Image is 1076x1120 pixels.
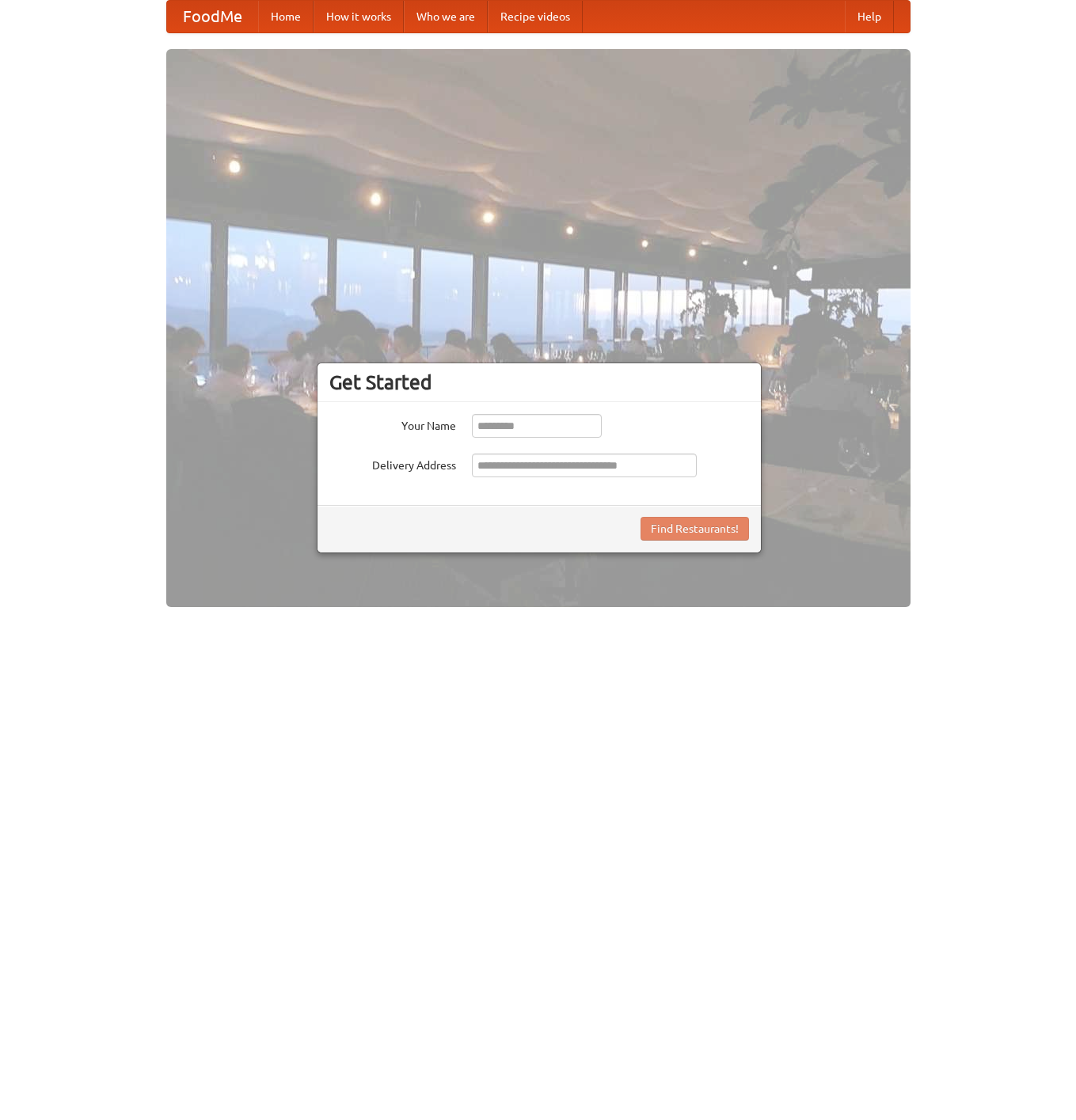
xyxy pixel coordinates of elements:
[258,1,314,32] a: Home
[329,370,749,394] h3: Get Started
[488,1,583,32] a: Recipe videos
[329,414,456,434] label: Your Name
[314,1,404,32] a: How it works
[641,517,749,541] button: Find Restaurants!
[167,1,258,32] a: FoodMe
[329,454,456,473] label: Delivery Address
[404,1,488,32] a: Who we are
[845,1,894,32] a: Help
